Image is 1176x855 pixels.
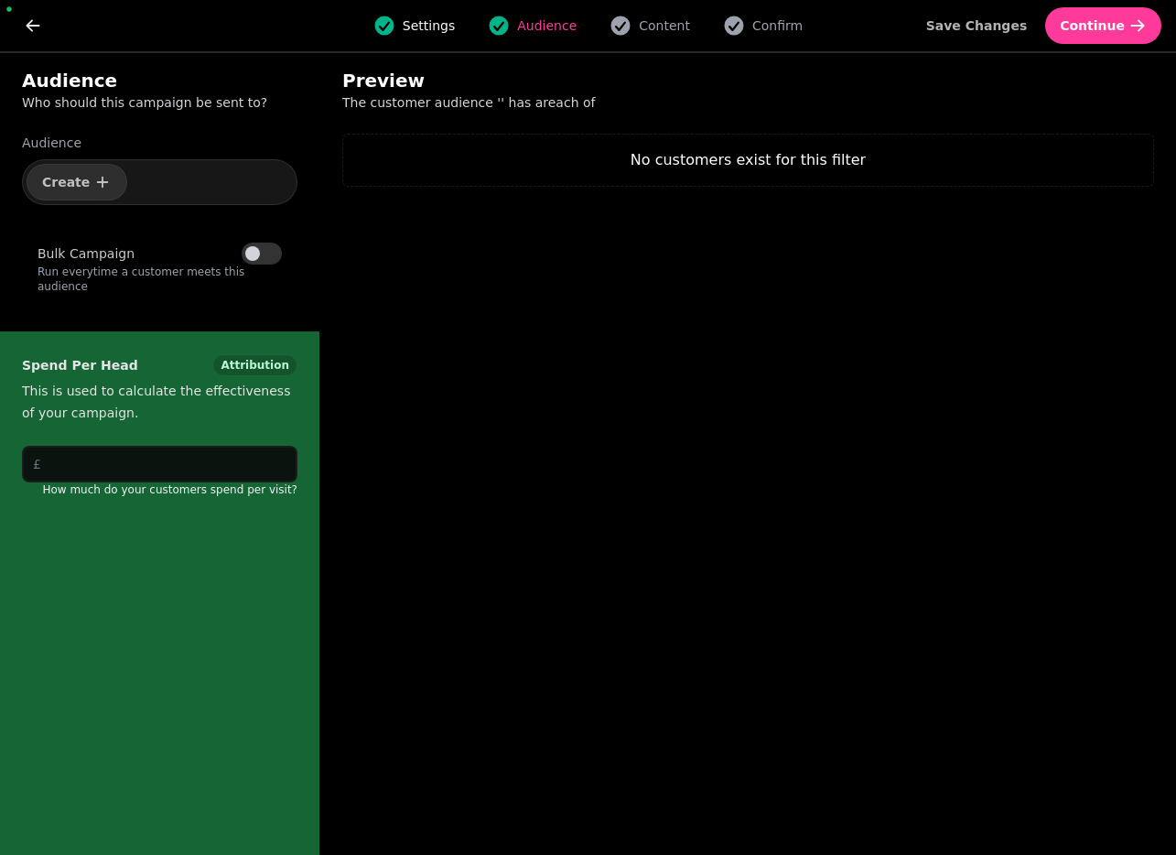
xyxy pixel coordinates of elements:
[22,68,297,93] h2: Audience
[22,134,297,152] label: Audience
[22,380,297,424] p: This is used to calculate the effectiveness of your campaign.
[752,16,803,35] span: Confirm
[912,7,1042,44] button: Save Changes
[342,93,811,112] p: The customer audience ' ' has a reach of
[639,16,690,35] span: Content
[27,164,127,200] button: Create
[517,16,577,35] span: Audience
[15,7,51,44] button: go back
[403,16,455,35] span: Settings
[1045,7,1161,44] button: Continue
[38,265,282,294] p: Run everytime a customer meets this audience
[22,93,297,112] p: Who should this campaign be sent to?
[212,354,297,376] div: Attribution
[22,482,297,497] p: How much do your customers spend per visit?
[38,243,135,265] label: Bulk Campaign
[631,149,866,171] p: No customers exist for this filter
[342,68,694,93] h2: Preview
[926,19,1028,32] span: Save Changes
[22,354,138,376] span: Spend Per Head
[1060,19,1125,32] span: Continue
